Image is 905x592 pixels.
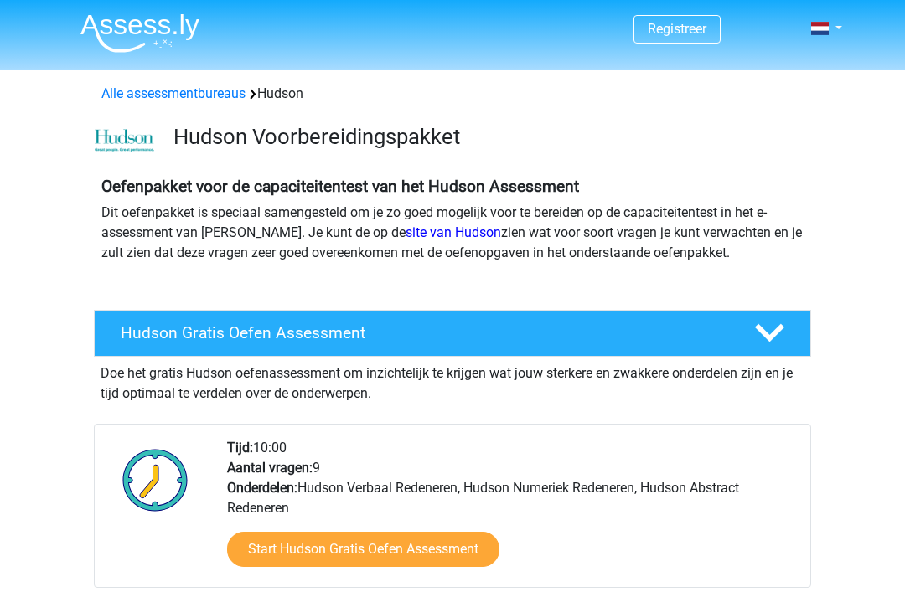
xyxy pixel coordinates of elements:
[121,323,727,342] h4: Hudson Gratis Oefen Assessment
[80,13,199,53] img: Assessly
[406,224,501,240] a: site van Hudson
[227,480,297,496] b: Onderdelen:
[101,85,246,101] a: Alle assessmentbureaus
[101,177,579,196] b: Oefenpakket voor de capaciteitentest van het Hudson Assessment
[94,357,811,404] div: Doe het gratis Hudson oefenassessment om inzichtelijk te krijgen wat jouw sterkere en zwakkere on...
[648,21,706,37] a: Registreer
[113,438,198,522] img: Klok
[95,84,810,104] div: Hudson
[95,129,154,152] img: cefd0e47479f4eb8e8c001c0d358d5812e054fa8.png
[227,460,313,476] b: Aantal vragen:
[173,124,798,150] h3: Hudson Voorbereidingspakket
[227,440,253,456] b: Tijd:
[227,532,499,567] a: Start Hudson Gratis Oefen Assessment
[101,203,804,263] p: Dit oefenpakket is speciaal samengesteld om je zo goed mogelijk voor te bereiden op de capaciteit...
[87,310,818,357] a: Hudson Gratis Oefen Assessment
[215,438,809,587] div: 10:00 9 Hudson Verbaal Redeneren, Hudson Numeriek Redeneren, Hudson Abstract Redeneren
